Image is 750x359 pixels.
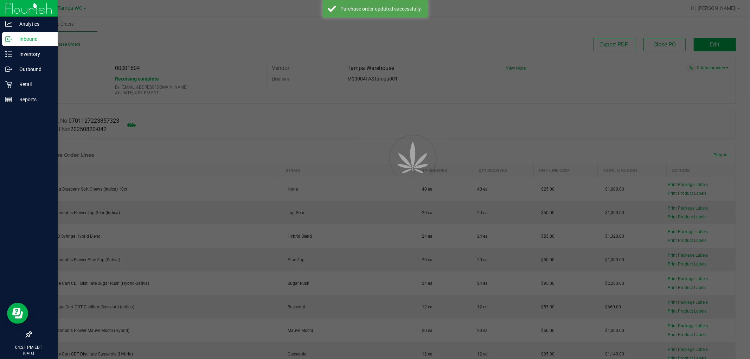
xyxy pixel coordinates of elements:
[12,95,55,104] p: Reports
[12,35,55,43] p: Inbound
[5,81,12,88] inline-svg: Retail
[5,36,12,43] inline-svg: Inbound
[5,96,12,103] inline-svg: Reports
[7,303,28,324] iframe: Resource center
[12,50,55,58] p: Inventory
[12,20,55,28] p: Analytics
[5,51,12,58] inline-svg: Inventory
[3,344,55,351] p: 04:21 PM EDT
[5,20,12,27] inline-svg: Analytics
[12,80,55,89] p: Retail
[340,5,423,12] div: Purchase order updated successfully.
[3,351,55,356] p: [DATE]
[5,66,12,73] inline-svg: Outbound
[12,65,55,73] p: Outbound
